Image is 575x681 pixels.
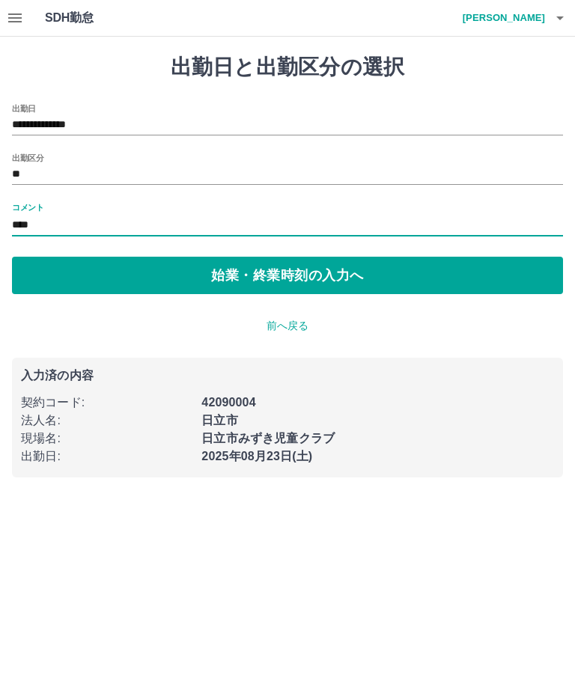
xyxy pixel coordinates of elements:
[21,430,192,448] p: 現場名 :
[12,152,43,163] label: 出勤区分
[21,370,554,382] p: 入力済の内容
[21,448,192,465] p: 出勤日 :
[12,318,563,334] p: 前へ戻る
[201,414,237,427] b: 日立市
[201,396,255,409] b: 42090004
[12,257,563,294] button: 始業・終業時刻の入力へ
[201,432,335,445] b: 日立市みずき児童クラブ
[21,394,192,412] p: 契約コード :
[201,450,312,462] b: 2025年08月23日(土)
[12,201,43,213] label: コメント
[12,103,36,114] label: 出勤日
[21,412,192,430] p: 法人名 :
[12,55,563,80] h1: 出勤日と出勤区分の選択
